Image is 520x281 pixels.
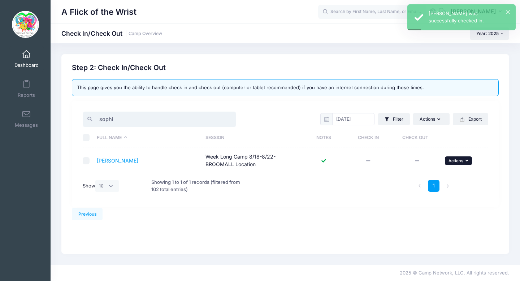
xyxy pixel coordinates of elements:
button: Actions [413,113,449,125]
h1: Check In/Check Out [61,30,162,37]
th: Notes: activate to sort column ascending [303,128,344,147]
button: Year: 2025 [470,27,509,40]
th: Full Name: activate to sort column descending [93,128,202,147]
span: 2025 © Camp Network, LLC. All rights reserved. [400,270,509,276]
button: × [506,10,510,14]
select: Show [95,180,119,192]
label: Show [83,180,119,192]
h1: A Flick of the Wrist [61,4,136,20]
th: Check In: activate to sort column ascending [344,128,393,147]
a: 1 [428,180,440,192]
span: Year: 2025 [476,31,499,36]
button: Filter [378,113,410,125]
a: [PERSON_NAME] [97,157,138,164]
a: Camp Overview [129,31,162,36]
img: A Flick of the Wrist [12,11,39,38]
th: Session: activate to sort column ascending [202,128,303,147]
input: mm/dd/yyyy [332,113,374,125]
th: Check Out [393,128,441,147]
button: Actions [445,156,472,165]
div: Showing 1 to 1 of 1 records (filtered from 102 total entries) [151,174,247,198]
h2: Step 2: Check In/Check Out [72,64,166,72]
button: [PERSON_NAME] [446,4,509,20]
button: Export [453,113,488,125]
input: Search by First Name, Last Name, or Email... [318,5,426,19]
a: Messages [9,106,44,131]
div: This page gives you the ability to handle check in and check out (computer or tablet recommended)... [72,79,499,96]
td: Week Long Camp 8/18-8/22-BROOMALL Location [202,147,303,174]
span: Actions [448,158,463,163]
span: Reports [18,92,35,98]
span: Dashboard [14,62,39,68]
span: Messages [15,122,38,128]
div: [PERSON_NAME] was successfully checked in. [429,10,510,24]
a: Dashboard [9,46,44,72]
a: Previous [72,208,103,220]
a: Reports [9,76,44,101]
input: Search registrations [83,112,236,127]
